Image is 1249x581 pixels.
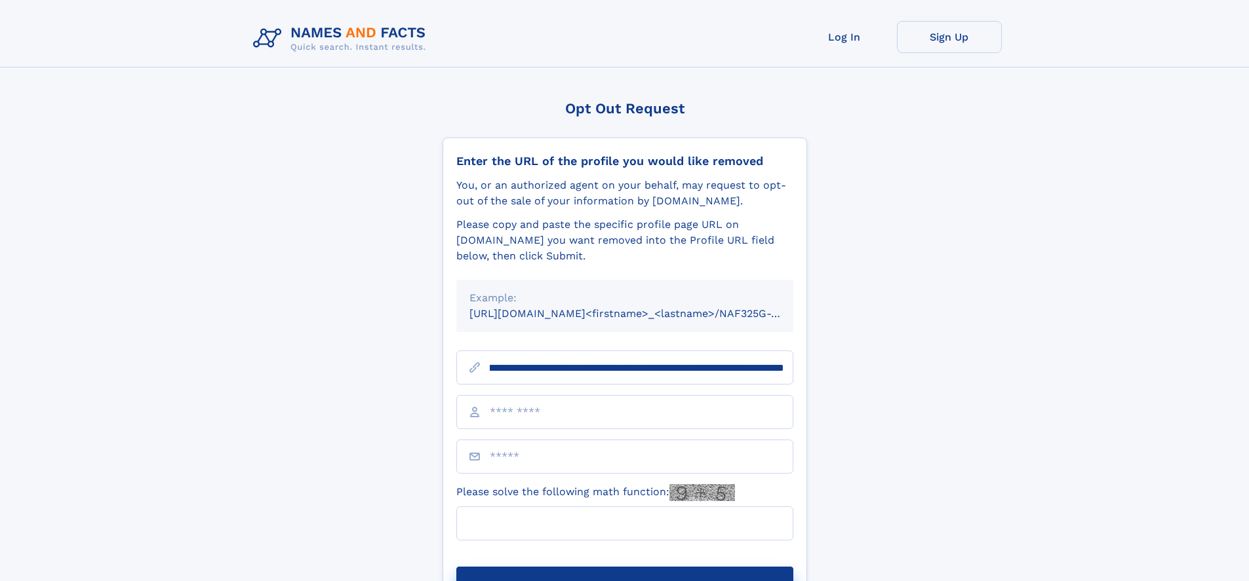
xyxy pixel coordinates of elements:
[469,290,780,306] div: Example:
[456,217,793,264] div: Please copy and paste the specific profile page URL on [DOMAIN_NAME] you want removed into the Pr...
[456,484,735,501] label: Please solve the following math function:
[248,21,437,56] img: Logo Names and Facts
[443,100,807,117] div: Opt Out Request
[897,21,1002,53] a: Sign Up
[469,307,818,320] small: [URL][DOMAIN_NAME]<firstname>_<lastname>/NAF325G-xxxxxxxx
[456,178,793,209] div: You, or an authorized agent on your behalf, may request to opt-out of the sale of your informatio...
[456,154,793,168] div: Enter the URL of the profile you would like removed
[792,21,897,53] a: Log In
